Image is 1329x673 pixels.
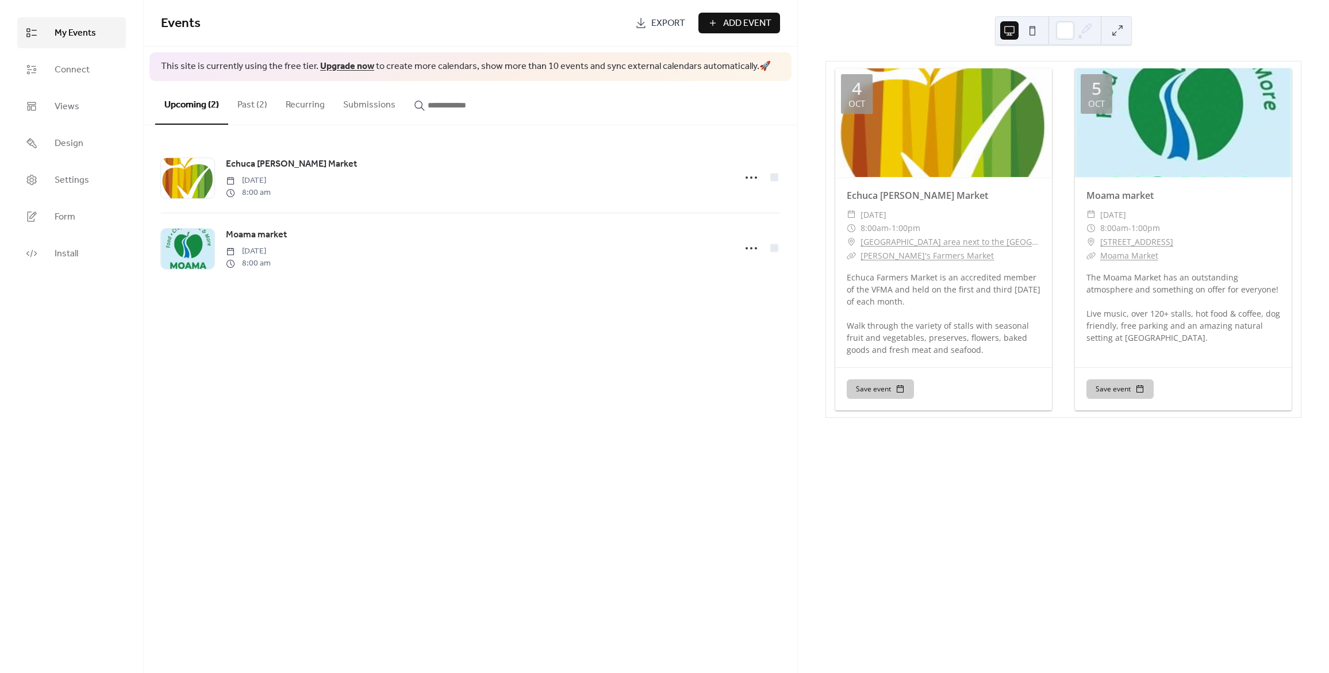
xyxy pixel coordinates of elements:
[226,228,287,242] span: Moama market
[861,208,886,222] span: [DATE]
[55,137,83,151] span: Design
[226,175,271,187] span: [DATE]
[848,99,865,108] div: Oct
[861,250,994,261] a: [PERSON_NAME]'s Farmers Market
[698,13,780,33] button: Add Event
[17,201,126,232] a: Form
[1086,379,1154,399] button: Save event
[55,100,79,114] span: Views
[861,221,889,235] span: 8:00am
[1086,208,1096,222] div: ​
[1088,99,1105,108] div: Oct
[1086,249,1096,263] div: ​
[892,221,920,235] span: 1:00pm
[1092,80,1101,97] div: 5
[226,157,357,171] span: Echuca [PERSON_NAME] Market
[847,189,988,202] a: Echuca [PERSON_NAME] Market
[228,81,276,124] button: Past (2)
[276,81,334,124] button: Recurring
[847,249,856,263] div: ​
[889,221,892,235] span: -
[226,228,287,243] a: Moama market
[861,235,1040,249] a: [GEOGRAPHIC_DATA] area next to the [GEOGRAPHIC_DATA], [STREET_ADDRESS]
[161,11,201,36] span: Events
[1100,208,1126,222] span: [DATE]
[627,13,694,33] a: Export
[651,17,685,30] span: Export
[226,187,271,199] span: 8:00 am
[17,17,126,48] a: My Events
[55,210,75,224] span: Form
[1086,221,1096,235] div: ​
[161,60,771,73] span: This site is currently using the free tier. to create more calendars, show more than 10 events an...
[155,81,228,125] button: Upcoming (2)
[17,128,126,159] a: Design
[723,17,771,30] span: Add Event
[226,257,271,270] span: 8:00 am
[1131,221,1160,235] span: 1:00pm
[1100,235,1173,249] a: [STREET_ADDRESS]
[17,91,126,122] a: Views
[1086,189,1154,202] a: Moama market
[1086,235,1096,249] div: ​
[1128,221,1131,235] span: -
[320,57,374,75] a: Upgrade now
[1075,271,1292,356] div: The Moama Market has an outstanding atmosphere and something on offer for everyone! Live music, o...
[17,54,126,85] a: Connect
[847,235,856,249] div: ​
[1100,221,1128,235] span: 8:00am
[334,81,405,124] button: Submissions
[226,245,271,257] span: [DATE]
[226,157,357,172] a: Echuca [PERSON_NAME] Market
[847,208,856,222] div: ​
[847,379,914,399] button: Save event
[1100,250,1158,261] a: Moama Market
[55,63,90,77] span: Connect
[835,271,1052,356] div: Echuca Farmers Market is an accredited member of the VFMA and held on the first and third [DATE] ...
[847,221,856,235] div: ​
[17,164,126,195] a: Settings
[55,247,78,261] span: Install
[17,238,126,269] a: Install
[55,26,96,40] span: My Events
[55,174,89,187] span: Settings
[852,80,862,97] div: 4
